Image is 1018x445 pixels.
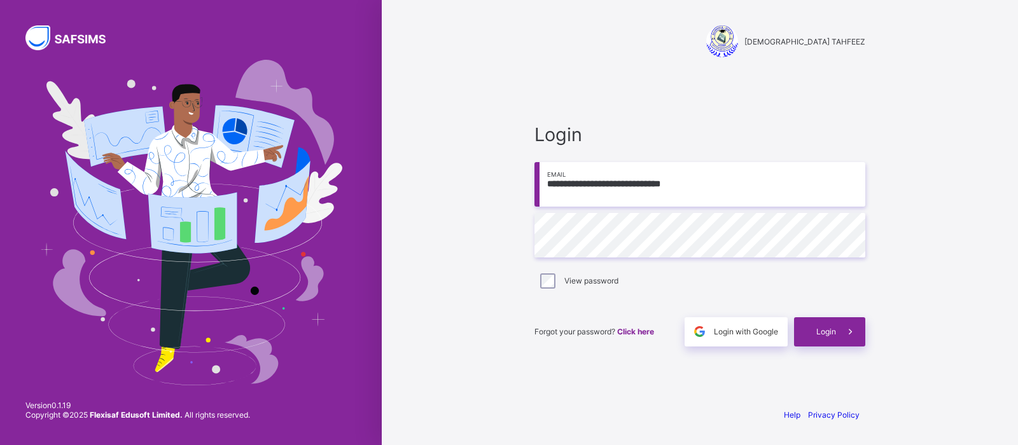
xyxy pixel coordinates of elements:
[784,410,800,420] a: Help
[534,123,865,146] span: Login
[90,410,183,420] strong: Flexisaf Edusoft Limited.
[564,276,618,285] label: View password
[692,324,707,339] img: google.396cfc9801f0270233282035f929180a.svg
[39,60,342,385] img: Hero Image
[816,327,836,336] span: Login
[534,327,654,336] span: Forgot your password?
[617,327,654,336] a: Click here
[744,37,865,46] span: [DEMOGRAPHIC_DATA] TAHFEEZ
[808,410,860,420] a: Privacy Policy
[25,25,121,50] img: SAFSIMS Logo
[25,410,250,420] span: Copyright © 2025 All rights reserved.
[25,400,250,410] span: Version 0.1.19
[714,327,778,336] span: Login with Google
